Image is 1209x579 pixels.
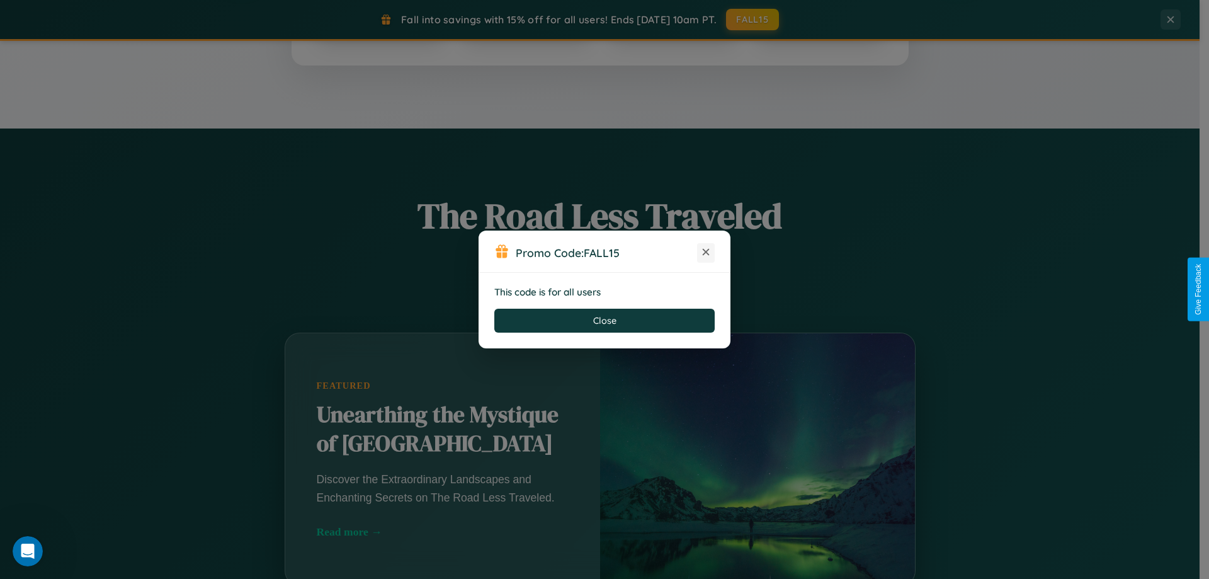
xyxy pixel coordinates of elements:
iframe: Intercom live chat [13,536,43,566]
h3: Promo Code: [516,246,697,260]
strong: This code is for all users [494,286,601,298]
b: FALL15 [584,246,620,260]
button: Close [494,309,715,333]
div: Give Feedback [1194,264,1203,315]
